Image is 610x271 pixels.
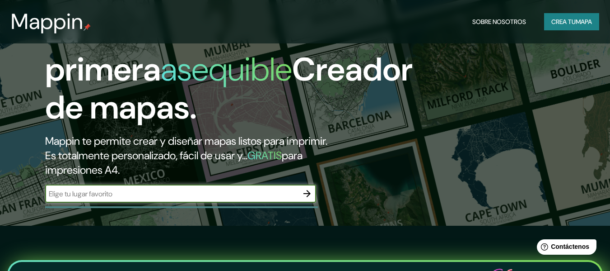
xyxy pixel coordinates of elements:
[530,236,600,261] iframe: Lanzador de widgets de ayuda
[551,18,576,26] font: Crea tu
[45,189,298,199] input: Elige tu lugar favorito
[45,134,327,148] font: Mappin te permite crear y diseñar mapas listos para imprimir.
[544,13,599,30] button: Crea tumapa
[45,148,247,162] font: Es totalmente personalizado, fácil de usar y...
[161,48,292,90] font: asequible
[45,10,161,90] font: La primera
[247,148,282,162] font: GRATIS
[576,18,592,26] font: mapa
[45,148,303,177] font: para impresiones A4.
[45,48,413,128] font: Creador de mapas.
[472,18,526,26] font: Sobre nosotros
[11,7,84,36] font: Mappin
[469,13,530,30] button: Sobre nosotros
[84,24,91,31] img: pin de mapeo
